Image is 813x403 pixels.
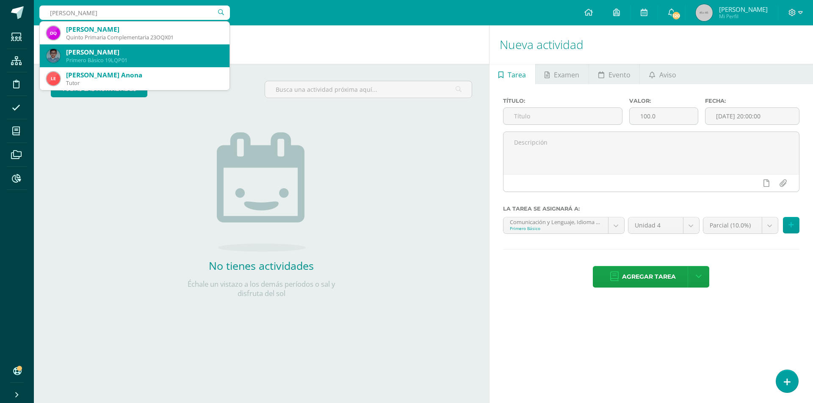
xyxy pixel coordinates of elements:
div: Primero Básico [510,225,602,231]
span: Examen [554,65,579,85]
a: Aviso [640,64,685,84]
div: [PERSON_NAME] [66,48,223,57]
h1: Nueva actividad [500,25,803,64]
input: Busca un usuario... [39,5,230,20]
div: [PERSON_NAME] [66,25,223,34]
div: Comunicación y Lenguaje, Idioma Español 'A' [510,217,602,225]
input: Fecha de entrega [705,108,799,124]
span: Unidad 4 [635,217,677,233]
img: 11e518e0020c39cfbb8f13f054254a24.png [47,72,60,85]
div: Quinto Primaria Complementaria 23OQX01 [66,34,223,41]
span: Tarea [508,65,526,85]
span: [PERSON_NAME] [719,5,768,14]
span: Evento [608,65,630,85]
div: Primero Básico 19LQP01 [66,57,223,64]
p: Échale un vistazo a los demás períodos o sal y disfruta del sol [177,280,346,298]
label: Valor: [629,98,698,104]
a: Comunicación y Lenguaje, Idioma Español 'A'Primero Básico [503,217,624,233]
h1: Actividades [44,25,479,64]
label: Título: [503,98,622,104]
img: 125dc687933de938b70ff0ac6afa9910.png [47,49,60,63]
span: Agregar tarea [622,266,676,287]
a: Parcial (10.0%) [703,217,778,233]
input: Título [503,108,622,124]
img: 850ccb4f7f2d222b921f757169d61bbb.png [47,26,60,40]
label: Fecha: [705,98,799,104]
span: 120 [672,11,681,20]
input: Busca una actividad próxima aquí... [265,81,471,98]
h2: No tienes actividades [177,258,346,273]
a: Tarea [489,64,535,84]
a: Unidad 4 [628,217,699,233]
div: [PERSON_NAME] Anona [66,71,223,80]
a: Evento [589,64,639,84]
div: Tutor [66,80,223,87]
input: Puntos máximos [630,108,698,124]
img: no_activities.png [217,132,306,252]
span: Mi Perfil [719,13,768,20]
span: Parcial (10.0%) [710,217,755,233]
a: Examen [536,64,589,84]
span: Aviso [659,65,676,85]
img: 45x45 [696,4,713,21]
label: La tarea se asignará a: [503,206,799,212]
